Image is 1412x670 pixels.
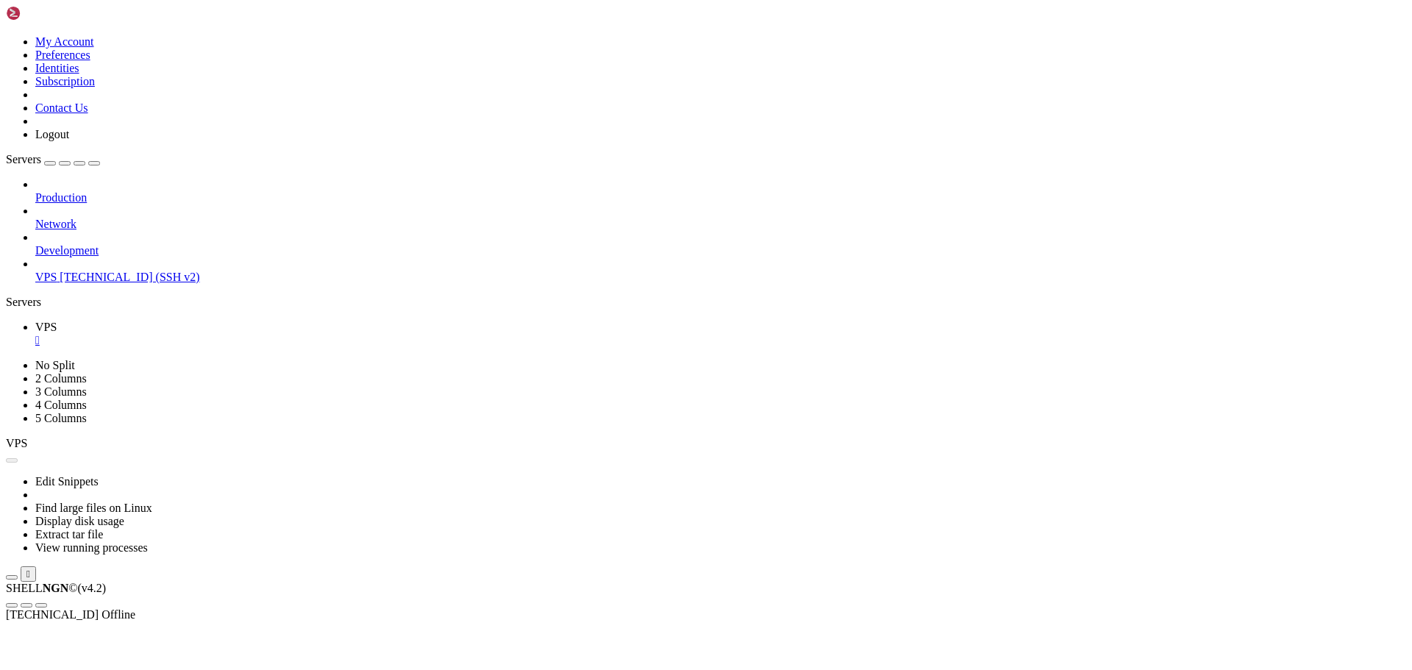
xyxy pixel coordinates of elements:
button:  [21,566,36,582]
div: (0, 0) [6,6,12,18]
li: VPS [TECHNICAL_ID] (SSH v2) [35,257,1406,284]
span: VPS [35,321,57,333]
a: Network [35,218,1406,231]
a: Subscription [35,75,95,88]
a: Display disk usage [35,515,124,527]
a: Development [35,244,1406,257]
a: 4 Columns [35,399,87,411]
a: No Split [35,359,75,371]
a: Contact Us [35,101,88,114]
span: VPS [6,437,27,449]
span: Network [35,218,76,230]
div:  [26,569,30,580]
span: Servers [6,153,41,165]
a: View running processes [35,541,148,554]
a: VPS [TECHNICAL_ID] (SSH v2) [35,271,1406,284]
a: Logout [35,128,69,140]
a: 5 Columns [35,412,87,424]
span: Production [35,191,87,204]
a: Identities [35,62,79,74]
a: VPS [35,321,1406,347]
a: 3 Columns [35,385,87,398]
div: Servers [6,296,1406,309]
a: 2 Columns [35,372,87,385]
img: Shellngn [6,6,90,21]
a: Find large files on Linux [35,502,152,514]
span: Development [35,244,99,257]
a: Extract tar file [35,528,103,541]
a: Preferences [35,49,90,61]
span: [TECHNICAL_ID] (SSH v2) [60,271,199,283]
a: My Account [35,35,94,48]
a:  [35,334,1406,347]
a: Servers [6,153,100,165]
li: Production [35,178,1406,204]
a: Production [35,191,1406,204]
li: Development [35,231,1406,257]
a: Edit Snippets [35,475,99,488]
span: VPS [35,271,57,283]
li: Network [35,204,1406,231]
